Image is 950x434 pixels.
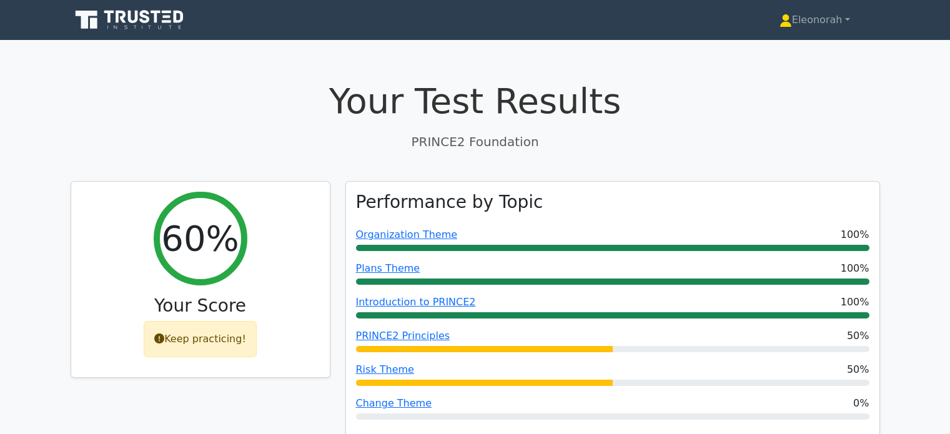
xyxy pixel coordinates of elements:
[847,328,869,343] span: 50%
[356,229,458,240] a: Organization Theme
[841,295,869,310] span: 100%
[356,363,414,375] a: Risk Theme
[71,80,880,122] h1: Your Test Results
[71,132,880,151] p: PRINCE2 Foundation
[356,262,420,274] a: Plans Theme
[841,227,869,242] span: 100%
[356,397,432,409] a: Change Theme
[841,261,869,276] span: 100%
[847,362,869,377] span: 50%
[81,295,320,317] h3: Your Score
[161,217,239,259] h2: 60%
[853,396,869,411] span: 0%
[356,296,476,308] a: Introduction to PRINCE2
[356,330,450,342] a: PRINCE2 Principles
[750,7,880,32] a: Eleonorah
[356,192,543,213] h3: Performance by Topic
[144,321,257,357] div: Keep practicing!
